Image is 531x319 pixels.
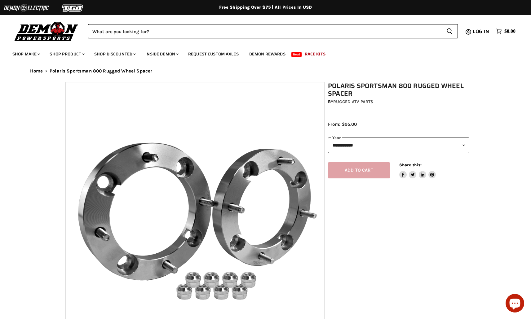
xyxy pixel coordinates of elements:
inbox-online-store-chat: Shopify online store chat [504,294,526,314]
img: Demon Powersports [12,20,80,42]
a: Rugged ATV Parts [333,99,373,104]
img: TGB Logo 2 [50,2,96,14]
a: Race Kits [300,48,330,60]
a: $0.00 [493,27,519,36]
a: Shop Discounted [90,48,139,60]
a: Shop Product [45,48,88,60]
button: Search [441,24,458,38]
span: Share this: [399,163,422,167]
h1: Polaris Sportsman 800 Rugged Wheel Spacer [328,82,469,98]
span: Polaris Sportsman 800 Rugged Wheel Spacer [50,68,152,74]
span: New! [291,52,302,57]
a: Demon Rewards [245,48,290,60]
img: Demon Electric Logo 2 [3,2,50,14]
div: Free Shipping Over $75 | All Prices In USD [18,5,514,10]
a: Inside Demon [141,48,182,60]
ul: Main menu [8,45,514,60]
span: $0.00 [504,28,516,34]
aside: Share this: [399,162,436,179]
span: Log in [473,28,489,35]
a: Request Custom Axles [184,48,243,60]
nav: Breadcrumbs [18,68,514,74]
form: Product [88,24,458,38]
a: Log in [470,29,493,34]
a: Shop Make [8,48,44,60]
div: by [328,98,469,105]
span: From: $95.00 [328,121,357,127]
a: Home [30,68,43,74]
input: Search [88,24,441,38]
select: year [328,138,469,153]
